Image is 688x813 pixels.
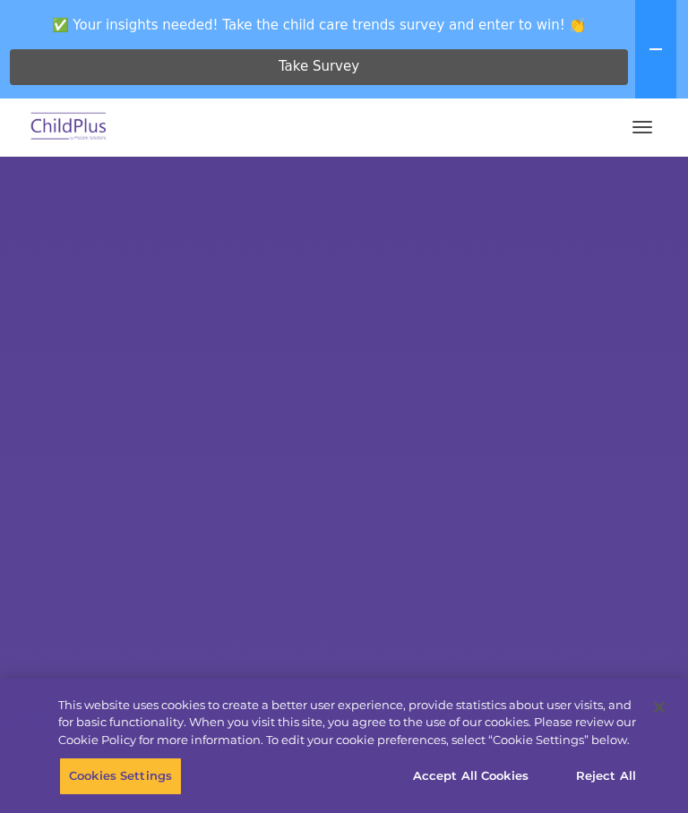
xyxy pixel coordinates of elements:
a: Take Survey [10,49,628,85]
button: Accept All Cookies [403,757,538,795]
img: ChildPlus by Procare Solutions [27,107,111,149]
button: Cookies Settings [59,757,182,795]
button: Close [640,688,679,727]
button: Reject All [550,757,662,795]
div: This website uses cookies to create a better user experience, provide statistics about user visit... [58,697,640,749]
span: ✅ Your insights needed! Take the child care trends survey and enter to win! 👏 [7,7,632,42]
span: Take Survey [279,51,359,82]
